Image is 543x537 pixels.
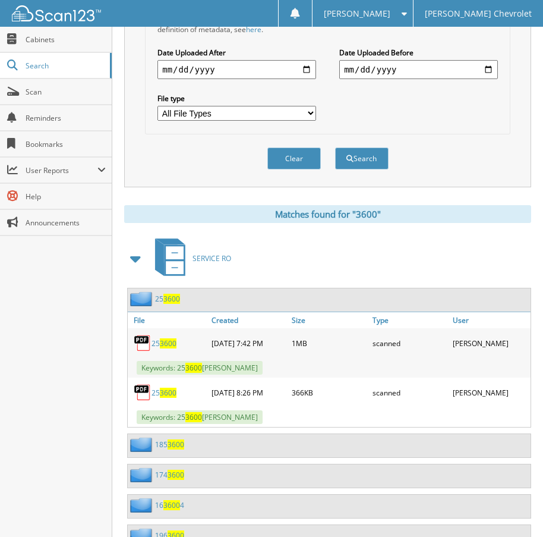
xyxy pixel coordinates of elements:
[151,388,176,398] a: 253600
[26,113,106,123] span: Reminders
[324,10,390,17] span: [PERSON_NAME]
[157,48,316,58] label: Date Uploaded After
[26,165,97,175] span: User Reports
[450,312,531,328] a: User
[192,253,231,263] span: SERVICE RO
[128,312,209,328] a: File
[209,331,289,355] div: [DATE] 7:42 PM
[163,500,180,510] span: 3600
[12,5,101,21] img: scan123-logo-white.svg
[26,61,104,71] span: Search
[157,60,316,79] input: start
[151,338,176,348] a: 253600
[137,410,263,424] span: Keywords: 25 [PERSON_NAME]
[289,331,370,355] div: 1MB
[450,381,531,404] div: [PERSON_NAME]
[246,24,261,34] a: here
[155,294,180,304] a: 253600
[168,439,184,450] span: 3600
[130,467,155,482] img: folder2.png
[160,338,176,348] span: 3600
[370,381,450,404] div: scanned
[160,388,176,398] span: 3600
[26,191,106,202] span: Help
[168,470,184,480] span: 3600
[209,381,289,404] div: [DATE] 8:26 PM
[130,291,155,306] img: folder2.png
[124,205,531,223] div: Matches found for "3600"
[370,331,450,355] div: scanned
[185,363,202,373] span: 3600
[209,312,289,328] a: Created
[26,139,106,149] span: Bookmarks
[289,312,370,328] a: Size
[26,87,106,97] span: Scan
[130,437,155,452] img: folder2.png
[370,312,450,328] a: Type
[130,498,155,513] img: folder2.png
[134,384,151,401] img: PDF.png
[137,361,263,375] span: Keywords: 25 [PERSON_NAME]
[157,93,316,103] label: File type
[289,381,370,404] div: 366KB
[450,331,531,355] div: [PERSON_NAME]
[339,60,498,79] input: end
[267,147,321,169] button: Clear
[425,10,532,17] span: [PERSON_NAME] Chevrolet
[26,218,106,228] span: Announcements
[134,334,151,352] img: PDF.png
[339,48,498,58] label: Date Uploaded Before
[335,147,389,169] button: Search
[26,34,106,45] span: Cabinets
[185,412,202,422] span: 3600
[155,439,184,450] a: 1853600
[163,294,180,304] span: 3600
[148,235,231,282] a: SERVICE RO
[155,500,184,510] a: 1636004
[155,470,184,480] a: 1743600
